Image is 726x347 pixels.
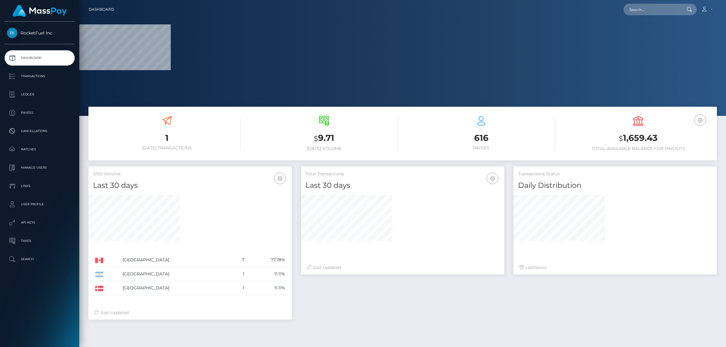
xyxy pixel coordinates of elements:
p: User Profile [7,200,72,209]
p: Manage Users [7,163,72,172]
h4: Last 30 days [306,180,500,191]
h3: 1,659.43 [564,132,712,145]
img: RocketFuel Inc [7,28,17,38]
p: Links [7,181,72,191]
div: Last hours [520,264,711,271]
h6: Payees [407,145,555,151]
p: Transactions [7,72,72,81]
td: [GEOGRAPHIC_DATA] [120,267,232,281]
td: 7 [232,253,246,267]
p: Cancellations [7,127,72,136]
td: 1 [232,281,246,295]
p: Payees [7,108,72,117]
img: CA.png [95,258,103,263]
a: Payees [5,105,75,120]
a: Transactions [5,69,75,84]
td: [GEOGRAPHIC_DATA] [120,253,232,267]
h3: 9.71 [250,132,398,145]
img: DK.png [95,286,103,291]
p: Dashboard [7,53,72,63]
p: Ledger [7,90,72,99]
td: 11.11% [246,267,287,281]
h4: Daily Distribution [518,180,712,191]
div: Just Updated [307,264,498,271]
td: 1 [232,267,246,281]
h5: USD Volume [93,171,287,177]
p: Batches [7,145,72,154]
h6: [DATE] Transactions [93,145,241,151]
td: 11.11% [246,281,287,295]
h5: Transactions Status [518,171,712,177]
a: Cancellations [5,123,75,139]
a: Search [5,252,75,267]
h6: [DATE] Volume [250,146,398,151]
p: Search [7,255,72,264]
h5: Total Transactions [306,171,500,177]
a: API Keys [5,215,75,230]
a: Links [5,178,75,194]
span: RocketFuel Inc [5,30,75,36]
a: Dashboard [89,3,114,16]
a: Taxes [5,233,75,249]
a: Manage Users [5,160,75,175]
img: MassPay Logo [13,5,67,17]
p: Taxes [7,236,72,245]
a: User Profile [5,197,75,212]
h3: 1 [93,132,241,144]
small: $ [314,134,318,143]
p: API Keys [7,218,72,227]
div: Just Updated [95,309,286,316]
a: Ledger [5,87,75,102]
input: Search... [624,4,681,15]
a: Dashboard [5,50,75,66]
td: 77.78% [246,253,287,267]
h3: 616 [407,132,555,144]
a: Batches [5,142,75,157]
h6: Total Available Balance for Payouts [564,146,712,151]
td: [GEOGRAPHIC_DATA] [120,281,232,295]
h4: Last 30 days [93,180,287,191]
img: AR.png [95,272,103,277]
small: $ [619,134,623,143]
